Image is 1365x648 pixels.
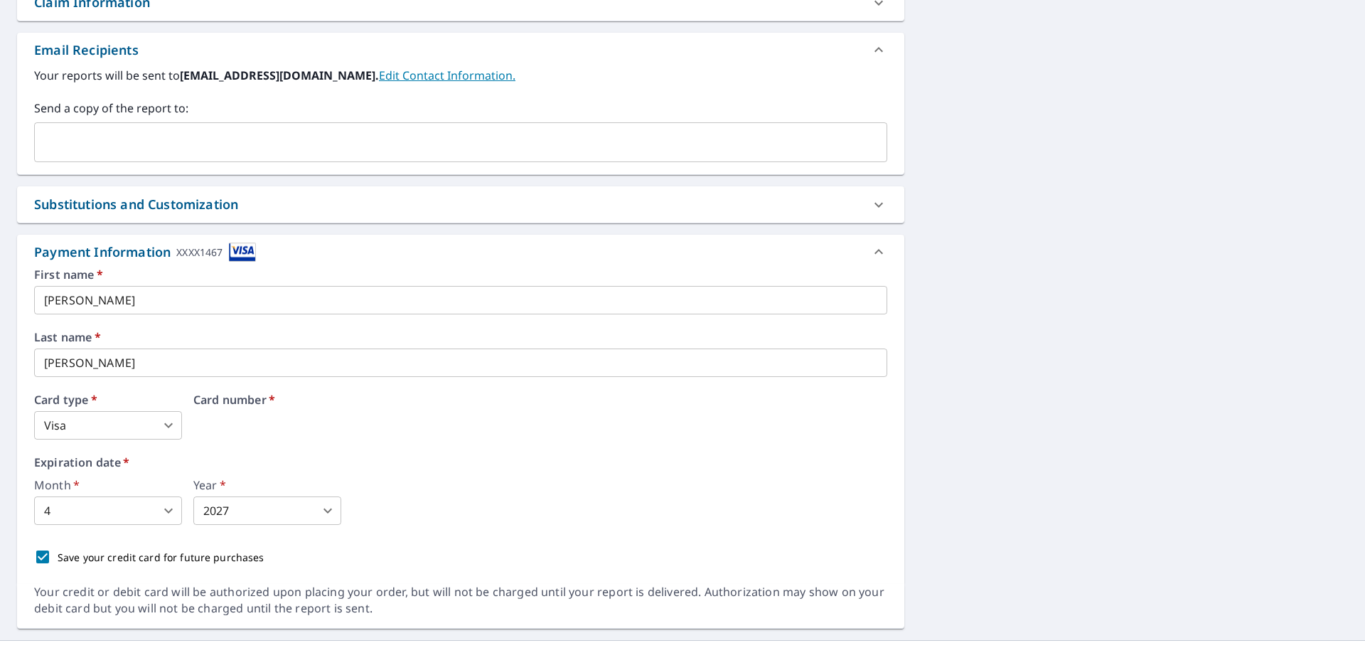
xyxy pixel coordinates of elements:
div: Substitutions and Customization [17,186,904,223]
label: Expiration date [34,457,887,468]
div: Your credit or debit card will be authorized upon placing your order, but will not be charged unt... [34,584,887,617]
div: Payment InformationXXXX1467cardImage [17,235,904,269]
label: Card type [34,394,182,405]
label: First name [34,269,887,280]
label: Last name [34,331,887,343]
div: Payment Information [34,243,256,262]
div: Email Recipients [34,41,139,60]
label: Card number [193,394,887,405]
p: Save your credit card for future purchases [58,550,264,565]
label: Your reports will be sent to [34,67,887,84]
div: Substitutions and Customization [34,195,238,214]
label: Send a copy of the report to: [34,100,887,117]
div: Visa [34,411,182,440]
div: 2027 [193,496,341,525]
a: EditContactInfo [379,68,515,83]
b: [EMAIL_ADDRESS][DOMAIN_NAME]. [180,68,379,83]
label: Month [34,479,182,491]
div: 4 [34,496,182,525]
img: cardImage [229,243,256,262]
label: Year [193,479,341,491]
div: Email Recipients [17,33,904,67]
div: XXXX1467 [176,243,223,262]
